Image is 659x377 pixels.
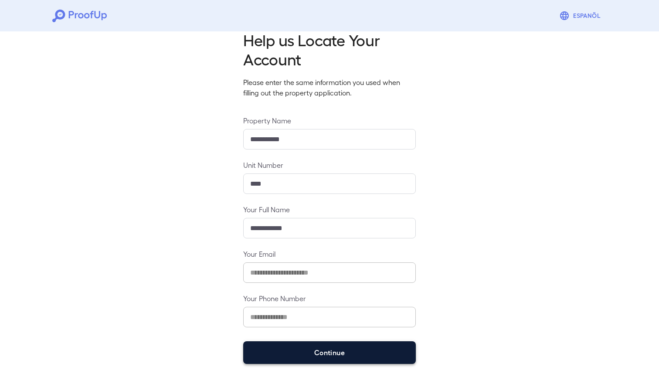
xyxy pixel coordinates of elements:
button: Continue [243,341,416,364]
button: Espanõl [556,7,607,24]
p: Please enter the same information you used when filling out the property application. [243,77,416,98]
label: Your Full Name [243,204,416,214]
h2: Help us Locate Your Account [243,30,416,68]
label: Your Email [243,249,416,259]
label: Property Name [243,115,416,126]
label: Unit Number [243,160,416,170]
label: Your Phone Number [243,293,416,303]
